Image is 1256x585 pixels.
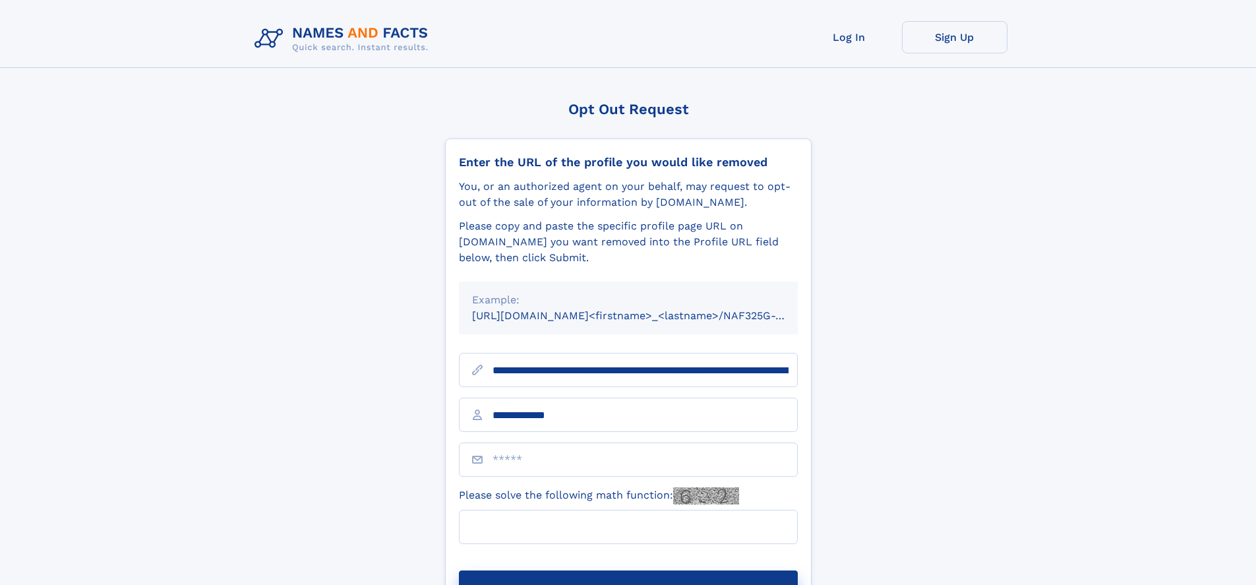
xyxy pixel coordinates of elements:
a: Sign Up [902,21,1007,53]
div: Enter the URL of the profile you would like removed [459,155,798,169]
a: Log In [796,21,902,53]
div: Please copy and paste the specific profile page URL on [DOMAIN_NAME] you want removed into the Pr... [459,218,798,266]
div: Opt Out Request [445,101,812,117]
div: You, or an authorized agent on your behalf, may request to opt-out of the sale of your informatio... [459,179,798,210]
label: Please solve the following math function: [459,487,739,505]
div: Example: [472,292,785,308]
img: Logo Names and Facts [249,21,439,57]
small: [URL][DOMAIN_NAME]<firstname>_<lastname>/NAF325G-xxxxxxxx [472,309,823,322]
